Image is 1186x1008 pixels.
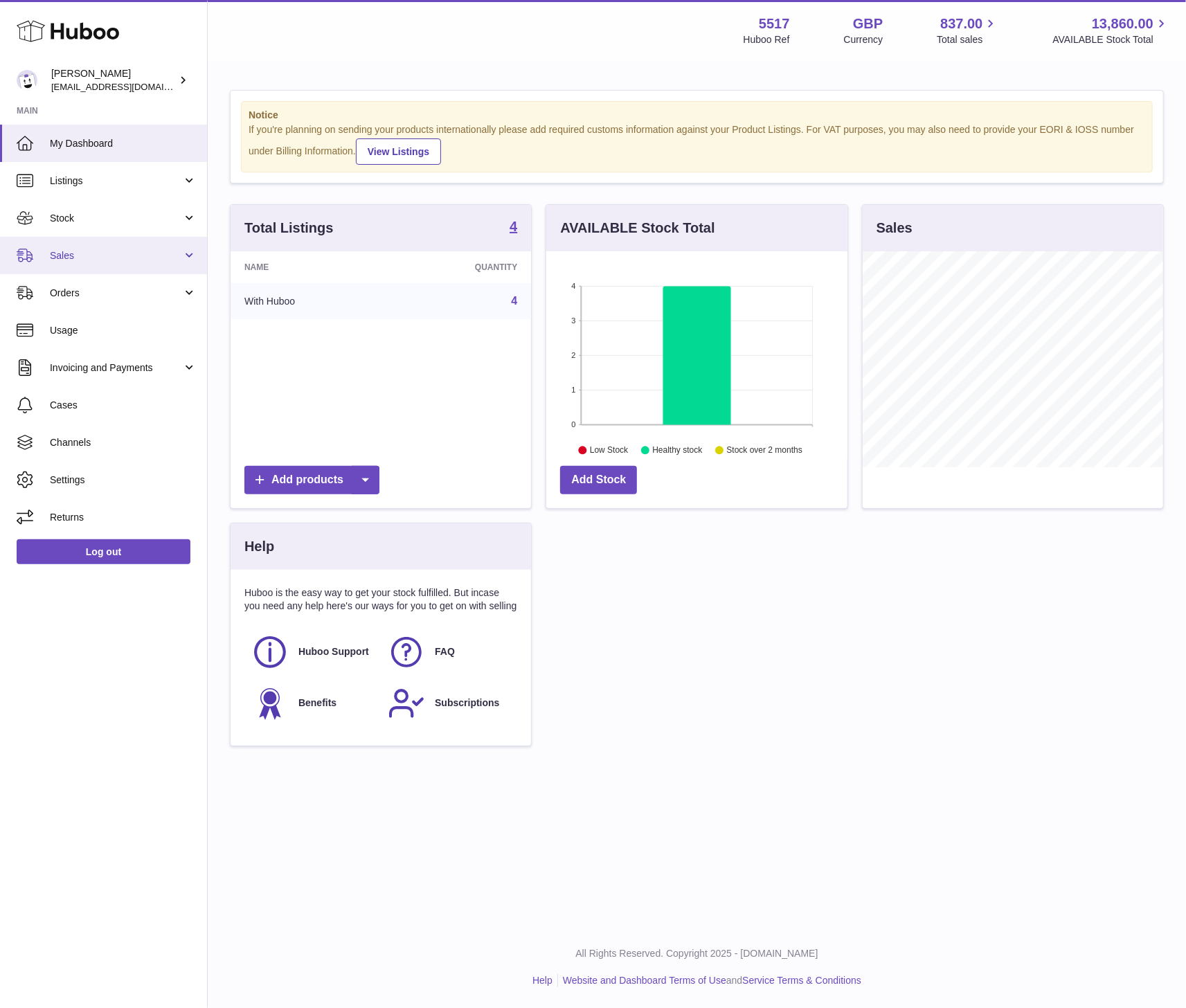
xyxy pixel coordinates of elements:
a: Help [532,975,552,986]
span: My Dashboard [50,137,197,150]
strong: 4 [510,219,517,233]
p: All Rights Reserved. Copyright 2025 - [DOMAIN_NAME] [219,947,1175,960]
img: alessiavanzwolle@hotmail.com [17,70,37,91]
span: AVAILABLE Stock Total [1052,33,1169,46]
text: Healthy stock [653,445,703,455]
span: Benefits [298,696,336,710]
text: 4 [572,282,576,290]
text: Stock over 2 months [727,445,802,455]
span: Sales [50,249,182,262]
a: Add Stock [560,466,637,494]
a: FAQ [388,633,510,671]
p: Huboo is the easy way to get your stock fulfilled. But incase you need any help here's our ways f... [244,586,517,613]
h3: Total Listings [244,219,334,237]
a: Website and Dashboard Terms of Use [563,975,726,986]
text: 3 [572,316,576,325]
strong: 5517 [759,15,790,33]
div: [PERSON_NAME] [51,67,176,93]
div: Currency [844,33,883,46]
a: Benefits [251,685,374,722]
span: Total sales [937,33,998,46]
span: 837.00 [940,15,982,33]
span: Settings [50,474,197,487]
span: 13,860.00 [1092,15,1153,33]
a: 4 [510,219,517,236]
li: and [558,974,861,987]
span: Usage [50,324,197,337]
text: 1 [572,386,576,394]
div: Huboo Ref [744,33,790,46]
a: 13,860.00 AVAILABLE Stock Total [1052,15,1169,46]
strong: Notice [249,109,1145,122]
text: 2 [572,351,576,359]
text: Low Stock [590,445,629,455]
a: 837.00 Total sales [937,15,998,46]
a: Log out [17,539,190,564]
span: Subscriptions [435,696,499,710]
span: Cases [50,399,197,412]
h3: Help [244,537,274,556]
span: Channels [50,436,197,449]
span: Stock [50,212,182,225]
div: If you're planning on sending your products internationally please add required customs informati... [249,123,1145,165]
th: Name [231,251,389,283]
span: Huboo Support [298,645,369,658]
a: 4 [511,295,517,307]
a: Service Terms & Conditions [742,975,861,986]
a: Huboo Support [251,633,374,671]
h3: AVAILABLE Stock Total [560,219,715,237]
th: Quantity [389,251,531,283]
text: 0 [572,420,576,429]
span: Invoicing and Payments [50,361,182,375]
span: FAQ [435,645,455,658]
h3: Sales [877,219,913,237]
span: [EMAIL_ADDRESS][DOMAIN_NAME] [51,81,204,92]
a: Add products [244,466,379,494]
span: Listings [50,174,182,188]
span: Orders [50,287,182,300]
td: With Huboo [231,283,389,319]
a: Subscriptions [388,685,510,722]
strong: GBP [853,15,883,33]
span: Returns [50,511,197,524]
a: View Listings [356,138,441,165]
